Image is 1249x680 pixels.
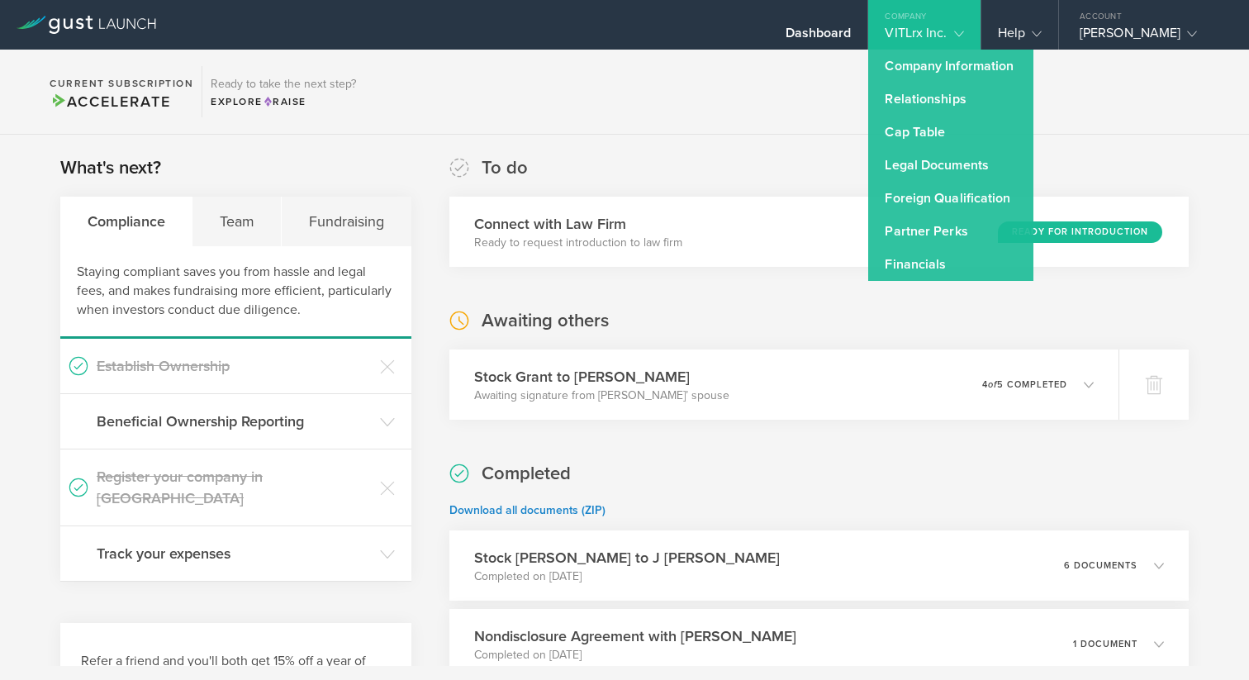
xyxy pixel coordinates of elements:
[982,380,1067,389] p: 4 5 completed
[282,197,411,246] div: Fundraising
[1073,640,1137,649] p: 1 document
[97,411,372,432] h3: Beneficial Ownership Reporting
[474,235,682,251] p: Ready to request introduction to law firm
[449,503,606,517] a: Download all documents (ZIP)
[998,25,1042,50] div: Help
[449,197,1189,267] div: Connect with Law FirmReady to request introduction to law firmReady for Introduction
[211,94,356,109] div: Explore
[988,379,997,390] em: of
[50,93,170,111] span: Accelerate
[60,156,161,180] h2: What's next?
[97,355,372,377] h3: Establish Ownership
[474,625,796,647] h3: Nondisclosure Agreement with [PERSON_NAME]
[786,25,852,50] div: Dashboard
[474,366,729,388] h3: Stock Grant to [PERSON_NAME]
[202,66,364,117] div: Ready to take the next step?ExploreRaise
[50,78,193,88] h2: Current Subscription
[474,568,780,585] p: Completed on [DATE]
[211,78,356,90] h3: Ready to take the next step?
[263,96,306,107] span: Raise
[1080,25,1220,50] div: [PERSON_NAME]
[60,197,192,246] div: Compliance
[60,246,411,339] div: Staying compliant saves you from hassle and legal fees, and makes fundraising more efficient, par...
[482,309,609,333] h2: Awaiting others
[482,156,528,180] h2: To do
[482,462,571,486] h2: Completed
[885,25,963,50] div: VITLrx Inc.
[192,197,282,246] div: Team
[474,388,729,404] p: Awaiting signature from [PERSON_NAME]’ spouse
[474,213,682,235] h3: Connect with Law Firm
[1064,561,1137,570] p: 6 documents
[97,466,372,509] h3: Register your company in [GEOGRAPHIC_DATA]
[474,547,780,568] h3: Stock [PERSON_NAME] to J [PERSON_NAME]
[474,647,796,663] p: Completed on [DATE]
[998,221,1162,243] div: Ready for Introduction
[97,543,372,564] h3: Track your expenses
